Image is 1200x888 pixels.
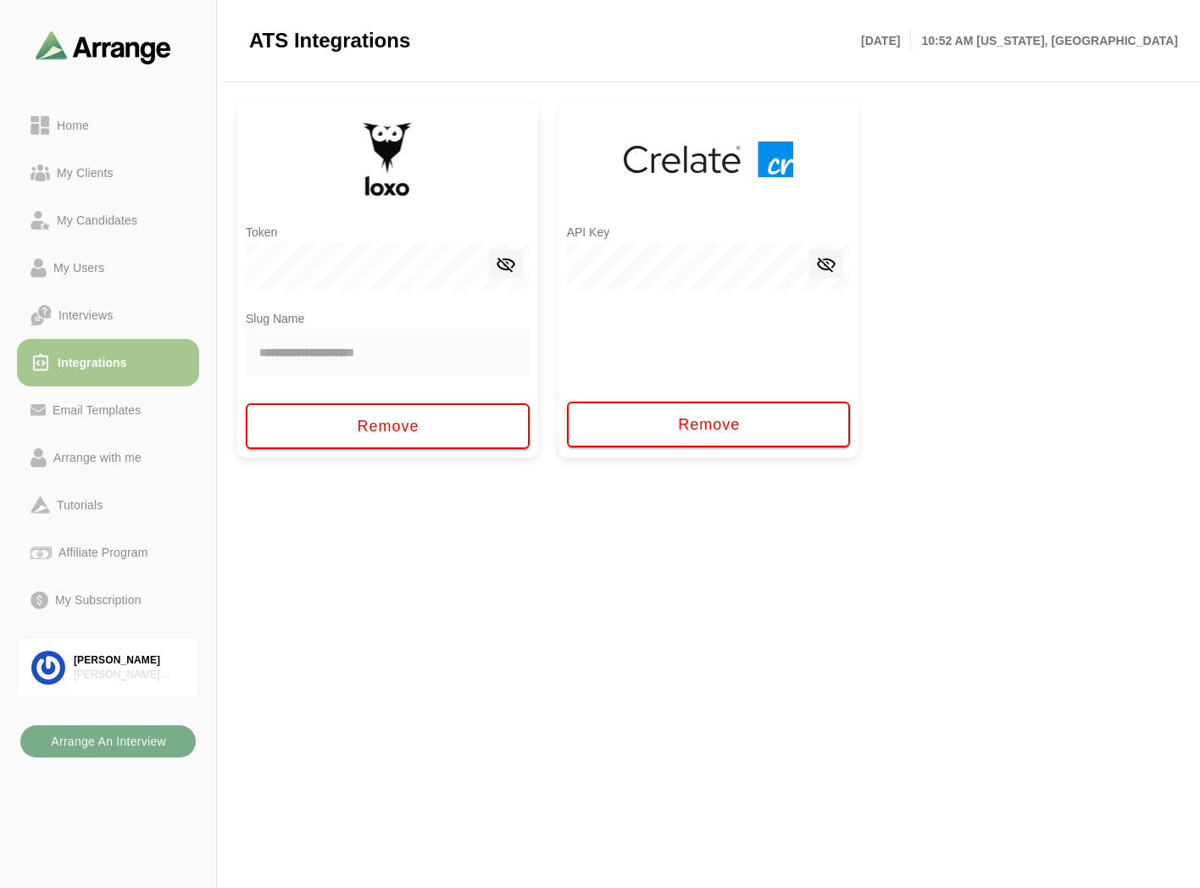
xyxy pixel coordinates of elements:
label: Token [246,225,277,239]
p: [DATE] [861,31,911,51]
button: Remove [246,403,530,449]
span: Remove [677,416,741,434]
a: Arrange with me [17,434,199,481]
div: My Clients [50,163,120,183]
a: Email Templates [17,386,199,434]
div: My Users [47,258,111,278]
div: Home [50,115,96,136]
div: My Candidates [50,210,144,230]
img: crelate-logo [624,142,793,176]
span: Remove [356,418,419,436]
label: Slug Name [246,312,304,325]
a: [PERSON_NAME][PERSON_NAME] Associates [17,637,199,698]
a: My Candidates [17,197,199,244]
a: My Users [17,244,199,291]
div: My Subscription [48,590,148,610]
div: Affiliate Program [52,542,154,563]
a: Integrations [17,339,199,386]
div: Arrange with me [47,447,148,468]
div: Integrations [51,352,134,373]
div: [PERSON_NAME] [74,653,185,668]
span: ATS Integrations [249,28,410,53]
button: Remove [567,402,851,447]
a: My Subscription [17,576,199,624]
a: Home [17,102,199,149]
a: Affiliate Program [17,529,199,576]
a: Tutorials [17,481,199,529]
div: Interviews [52,305,119,325]
label: API Key [567,225,610,239]
p: 10:52 AM [US_STATE], [GEOGRAPHIC_DATA] [911,31,1178,51]
div: [PERSON_NAME] Associates [74,668,185,682]
a: Interviews [17,291,199,339]
img: arrangeai-name-small-logo.4d2b8aee.svg [36,31,171,64]
div: Email Templates [46,400,147,420]
a: My Clients [17,149,199,197]
b: Arrange An Interview [50,725,166,758]
button: Arrange An Interview [20,725,196,758]
div: Tutorials [50,495,109,515]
